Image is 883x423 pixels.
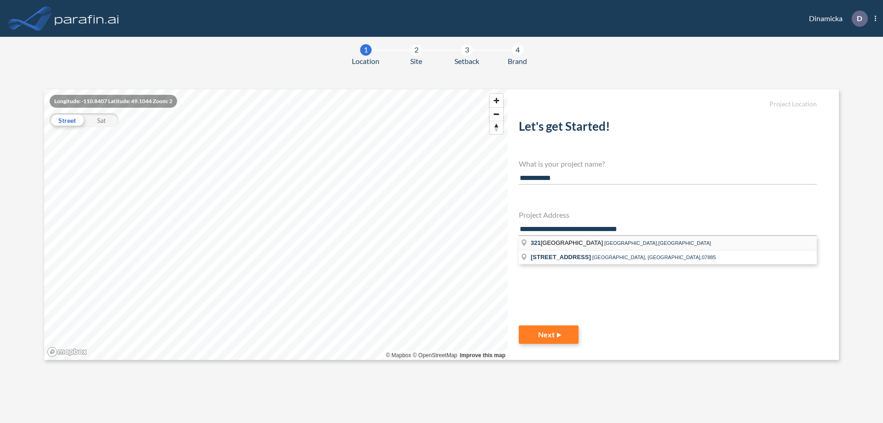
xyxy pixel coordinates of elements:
div: Longitude: -110.8407 Latitude: 49.1044 Zoom: 2 [50,95,177,108]
div: 2 [411,44,422,56]
button: Zoom in [490,94,503,107]
span: [GEOGRAPHIC_DATA],[GEOGRAPHIC_DATA] [604,240,711,246]
span: [GEOGRAPHIC_DATA], [GEOGRAPHIC_DATA],07885 [592,255,716,260]
span: Brand [508,56,527,67]
h2: Let's get Started! [519,119,817,137]
span: 321 [531,239,541,246]
h4: Project Address [519,210,817,219]
img: logo [53,9,121,28]
h5: Project Location [519,100,817,108]
a: Mapbox homepage [47,347,87,357]
canvas: Map [44,89,508,360]
a: OpenStreetMap [413,352,457,359]
div: Street [50,113,84,127]
span: Location [352,56,379,67]
h4: What is your project name? [519,159,817,168]
span: [GEOGRAPHIC_DATA] [531,239,604,246]
div: 1 [360,44,372,56]
span: Setback [454,56,479,67]
p: D [857,14,862,23]
button: Next [519,325,579,344]
a: Improve this map [460,352,505,359]
div: Dinamicka [795,11,876,27]
div: 3 [461,44,473,56]
div: Sat [84,113,119,127]
div: 4 [512,44,523,56]
span: [STREET_ADDRESS] [531,254,591,261]
button: Zoom out [490,107,503,121]
span: Zoom out [490,108,503,121]
a: Mapbox [386,352,411,359]
button: Reset bearing to north [490,121,503,134]
span: Site [410,56,422,67]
